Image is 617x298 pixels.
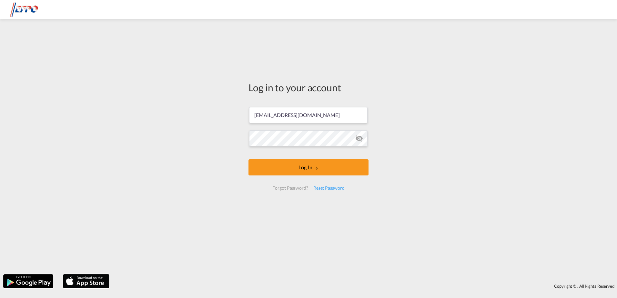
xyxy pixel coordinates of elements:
[3,273,54,289] img: google.png
[248,159,369,175] button: LOGIN
[355,134,363,142] md-icon: icon-eye-off
[248,81,369,94] div: Log in to your account
[249,107,368,123] input: Enter email/phone number
[311,182,347,194] div: Reset Password
[10,3,53,17] img: d38966e06f5511efa686cdb0e1f57a29.png
[113,281,617,292] div: Copyright © . All Rights Reserved
[62,273,110,289] img: apple.png
[270,182,310,194] div: Forgot Password?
